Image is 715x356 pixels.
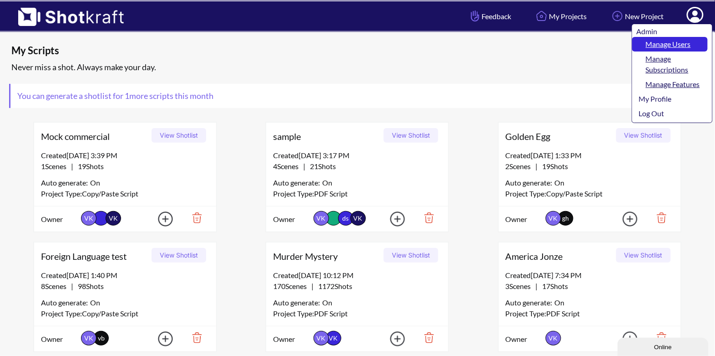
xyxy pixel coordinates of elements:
[41,334,79,345] span: Owner
[384,128,438,143] button: View Shotlist
[178,330,209,346] img: Trash Icon
[273,177,322,188] span: Auto generate:
[273,214,311,225] span: Owner
[273,281,352,292] span: |
[506,249,613,263] span: America Jonze
[41,161,104,172] span: |
[506,281,568,292] span: |
[152,128,206,143] button: View Shotlist
[11,44,534,57] span: My Scripts
[506,162,536,170] span: 2 Scenes
[273,129,380,143] span: sample
[616,248,671,263] button: View Shotlist
[469,8,482,24] img: Hand Icon
[273,334,311,345] span: Owner
[273,308,441,319] div: Project Type: PDF Script
[376,329,408,349] img: Add Icon
[546,331,561,346] span: VK
[273,188,441,199] div: Project Type: PDF Script
[609,329,640,349] img: Add Icon
[73,282,104,290] span: 98 Shots
[350,211,366,226] span: VK
[273,249,380,263] span: Murder Mystery
[506,161,568,172] span: |
[314,211,329,226] span: VK
[538,162,568,170] span: 19 Shots
[305,162,336,170] span: 21 Shots
[506,188,674,199] div: Project Type: Copy/Paste Script
[506,282,536,290] span: 3 Scenes
[338,211,354,226] span: ds
[41,162,71,170] span: 1 Scenes
[555,297,565,308] span: On
[326,331,341,346] span: VK
[106,211,121,226] span: VK
[506,129,613,143] span: Golden Egg
[273,150,441,161] div: Created [DATE] 3:17 PM
[273,282,311,290] span: 170 Scenes
[273,270,441,281] div: Created [DATE] 10:12 PM
[469,11,511,21] span: Feedback
[144,329,176,349] img: Add Icon
[534,8,549,24] img: Home Icon
[144,209,176,229] img: Add Icon
[41,188,209,199] div: Project Type: Copy/Paste Script
[538,282,568,290] span: 17 Shots
[603,4,671,28] a: New Project
[555,177,565,188] span: On
[90,177,100,188] span: On
[41,282,71,290] span: 8 Scenes
[632,106,708,121] a: Log Out
[610,8,625,24] img: Add Icon
[10,84,220,108] span: You can generate a shotlist for
[546,211,561,226] span: VK
[562,214,569,222] span: gh
[632,77,708,92] a: Manage Features
[384,248,438,263] button: View Shotlist
[41,150,209,161] div: Created [DATE] 3:39 PM
[637,26,708,37] div: Admin
[314,282,352,290] span: 1172 Shots
[643,210,674,226] img: Trash Icon
[81,211,96,226] span: VK
[506,334,543,345] span: Owner
[81,331,96,346] span: VK
[506,308,674,319] div: Project Type: PDF Script
[90,297,100,308] span: On
[410,330,441,346] img: Trash Icon
[632,92,708,106] a: My Profile
[609,209,640,229] img: Add Icon
[506,297,555,308] span: Auto generate:
[322,297,332,308] span: On
[41,129,148,143] span: Mock commercial
[506,270,674,281] div: Created [DATE] 7:34 PM
[273,161,336,172] span: |
[376,209,408,229] img: Add Icon
[410,210,441,226] img: Trash Icon
[616,128,671,143] button: View Shotlist
[632,52,708,77] a: Manage Subscriptions
[506,177,555,188] span: Auto generate:
[73,162,104,170] span: 19 Shots
[41,270,209,281] div: Created [DATE] 1:40 PM
[632,37,708,52] a: Manage Users
[41,214,79,225] span: Owner
[273,297,322,308] span: Auto generate:
[152,248,206,263] button: View Shotlist
[41,308,209,319] div: Project Type: Copy/Paste Script
[98,334,105,342] span: vb
[618,336,710,356] iframe: chat widget
[314,331,329,346] span: VK
[322,177,332,188] span: On
[123,91,213,101] span: 1 more scripts this month
[41,297,90,308] span: Auto generate:
[506,150,674,161] div: Created [DATE] 1:33 PM
[527,4,594,28] a: My Projects
[178,210,209,226] img: Trash Icon
[273,162,303,170] span: 4 Scenes
[643,330,674,346] img: Trash Icon
[41,177,90,188] span: Auto generate:
[9,60,710,75] div: Never miss a shot. Always make your day.
[506,214,543,225] span: Owner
